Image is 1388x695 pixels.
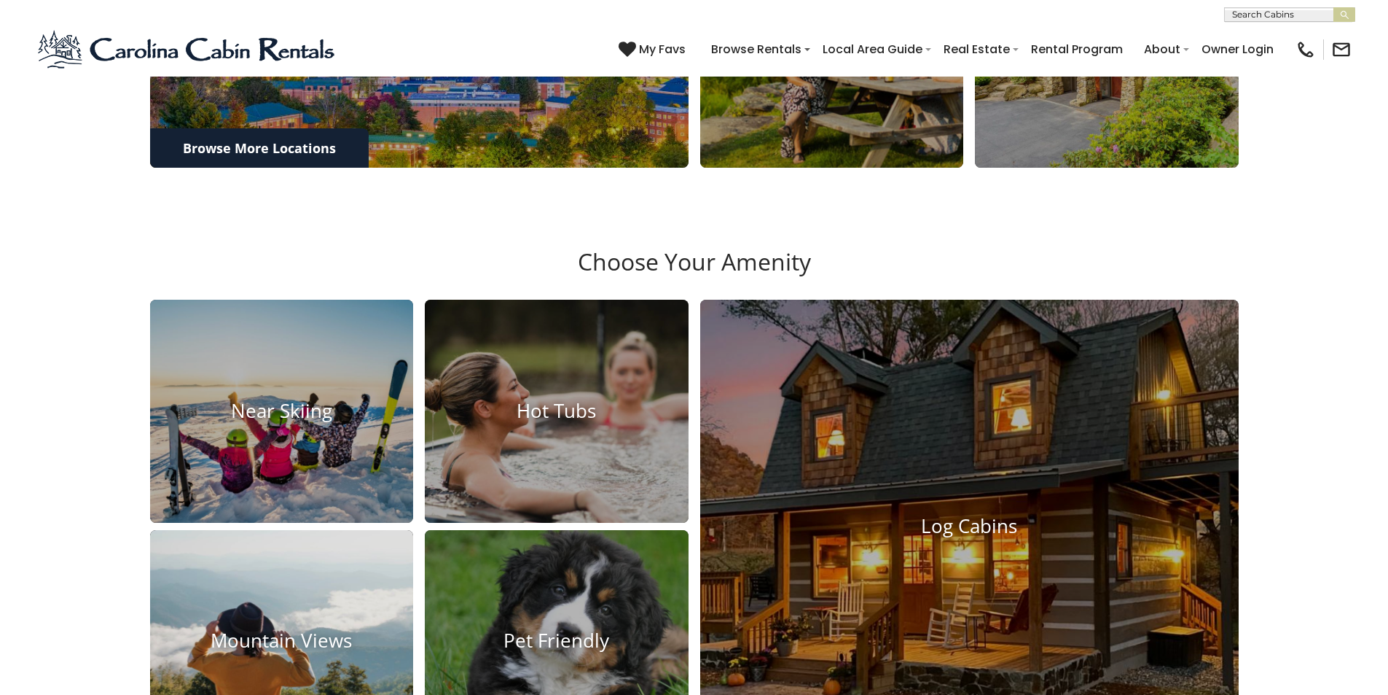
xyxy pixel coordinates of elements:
a: Owner Login [1194,36,1281,62]
h4: Mountain Views [150,630,414,653]
img: mail-regular-black.png [1331,39,1352,60]
img: phone-regular-black.png [1295,39,1316,60]
h4: Hot Tubs [425,400,689,422]
a: Rental Program [1024,36,1130,62]
a: Browse More Locations [150,128,369,168]
h3: Choose Your Amenity [148,248,1241,299]
img: Blue-2.png [36,28,339,71]
a: Hot Tubs [425,300,689,523]
a: Local Area Guide [815,36,930,62]
a: Real Estate [936,36,1017,62]
a: About [1137,36,1188,62]
h4: Near Skiing [150,400,414,422]
a: Near Skiing [150,300,414,523]
h4: Log Cabins [700,515,1239,537]
a: My Favs [619,40,689,59]
h4: Pet Friendly [425,630,689,653]
a: Browse Rentals [704,36,809,62]
span: My Favs [639,40,686,58]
